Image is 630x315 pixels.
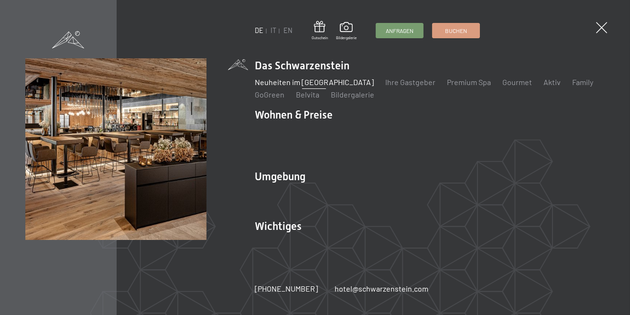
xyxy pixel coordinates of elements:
[386,27,413,35] span: Anfragen
[543,77,561,87] a: Aktiv
[335,283,428,294] a: hotel@schwarzenstein.com
[445,27,467,35] span: Buchen
[271,26,276,34] a: IT
[255,284,318,293] span: [PHONE_NUMBER]
[447,77,491,87] a: Premium Spa
[312,21,328,41] a: Gutschein
[296,90,319,99] a: Belvita
[255,77,374,87] a: Neuheiten im [GEOGRAPHIC_DATA]
[385,77,435,87] a: Ihre Gastgeber
[502,77,532,87] a: Gourmet
[255,90,284,99] a: GoGreen
[376,23,423,38] a: Anfragen
[433,23,479,38] a: Buchen
[336,35,357,41] span: Bildergalerie
[255,283,318,294] a: [PHONE_NUMBER]
[312,35,328,41] span: Gutschein
[331,90,374,99] a: Bildergalerie
[336,22,357,40] a: Bildergalerie
[572,77,593,87] a: Family
[255,26,263,34] a: DE
[283,26,293,34] a: EN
